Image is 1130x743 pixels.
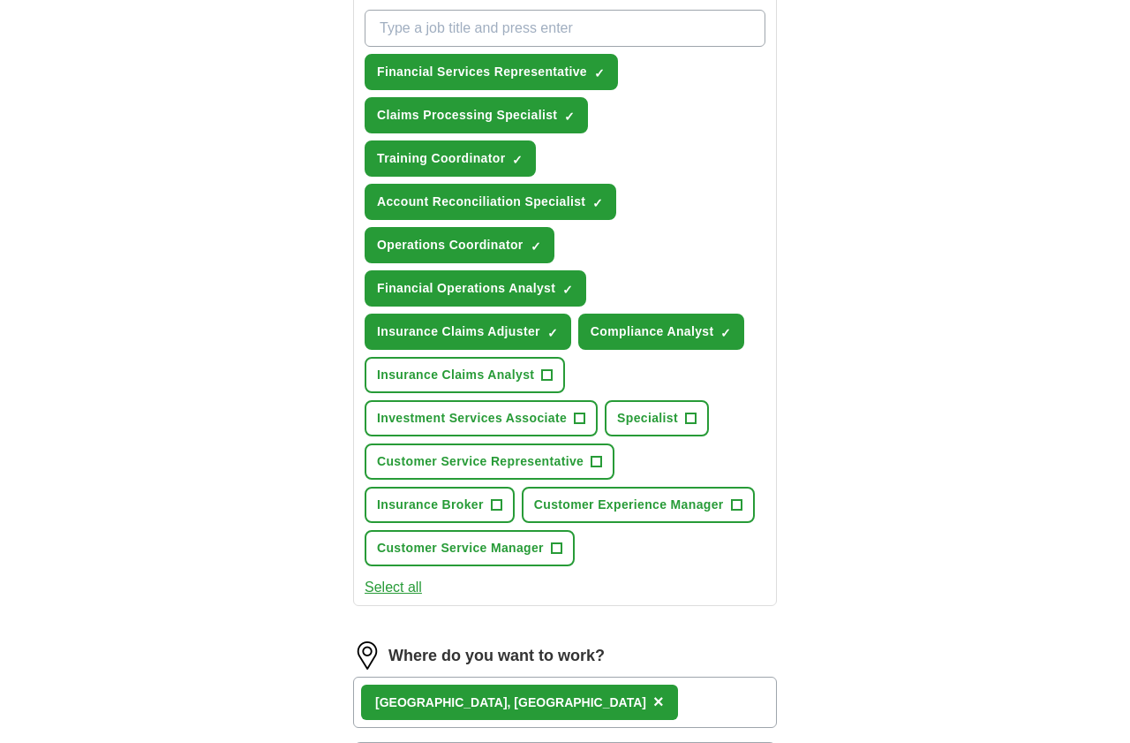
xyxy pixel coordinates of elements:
[365,444,614,480] button: Customer Service Representative
[377,322,540,341] span: Insurance Claims Adjuster
[578,314,745,350] button: Compliance Analyst✓
[377,63,587,81] span: Financial Services Representative
[353,641,381,670] img: location.png
[365,577,422,598] button: Select all
[365,270,586,307] button: Financial Operations Analyst✓
[377,496,484,514] span: Insurance Broker
[377,409,567,428] span: Investment Services Associate
[375,694,646,712] div: [GEOGRAPHIC_DATA], [GEOGRAPHIC_DATA]
[605,400,709,436] button: Specialist
[564,110,575,124] span: ✓
[377,539,544,557] span: Customer Service Manager
[365,487,515,523] button: Insurance Broker
[388,644,605,668] label: Where do you want to work?
[653,692,664,711] span: ×
[547,326,558,340] span: ✓
[534,496,724,514] span: Customer Experience Manager
[377,366,534,384] span: Insurance Claims Analyst
[365,314,571,350] button: Insurance Claims Adjuster✓
[377,236,524,254] span: Operations Coordinator
[365,97,588,133] button: Claims Processing Specialist✓
[653,689,664,716] button: ×
[365,227,554,263] button: Operations Coordinator✓
[365,530,575,566] button: Customer Service Manager
[365,140,536,177] button: Training Coordinator✓
[377,279,555,298] span: Financial Operations Analyst
[522,487,755,523] button: Customer Experience Manager
[365,400,598,436] button: Investment Services Associate
[512,153,523,167] span: ✓
[617,409,678,428] span: Specialist
[365,184,616,220] button: Account Reconciliation Specialist✓
[594,66,605,80] span: ✓
[720,326,731,340] span: ✓
[531,239,541,254] span: ✓
[365,54,618,90] button: Financial Services Representative✓
[365,357,565,393] button: Insurance Claims Analyst
[365,10,765,47] input: Type a job title and press enter
[377,452,584,471] span: Customer Service Representative
[591,322,714,341] span: Compliance Analyst
[562,283,573,297] span: ✓
[377,193,585,211] span: Account Reconciliation Specialist
[377,149,505,168] span: Training Coordinator
[592,196,603,210] span: ✓
[377,106,557,125] span: Claims Processing Specialist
